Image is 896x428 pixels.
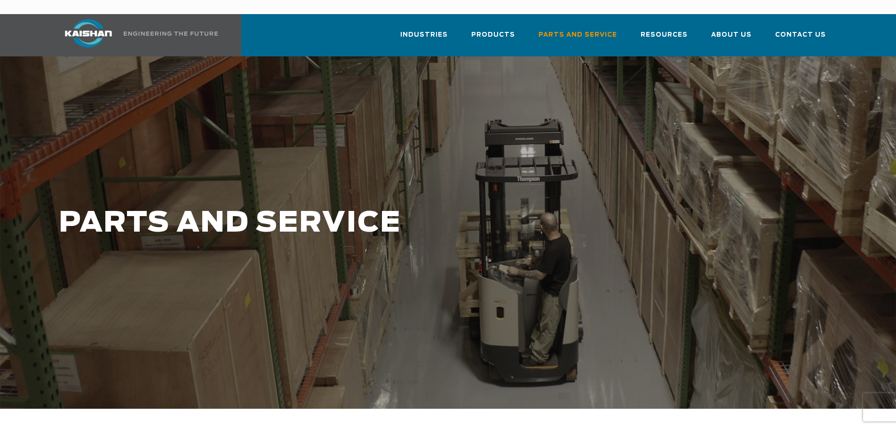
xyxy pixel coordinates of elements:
a: Products [471,23,515,54]
img: Engineering the future [124,31,218,36]
span: Products [471,30,515,40]
a: Kaishan USA [53,14,220,56]
a: Parts and Service [539,23,617,54]
span: Industries [400,30,448,40]
h1: PARTS AND SERVICE [59,208,706,239]
span: About Us [711,30,752,40]
a: Resources [641,23,688,54]
span: Contact Us [775,30,826,40]
a: About Us [711,23,752,54]
span: Resources [641,30,688,40]
img: kaishan logo [53,19,124,47]
span: Parts and Service [539,30,617,40]
a: Contact Us [775,23,826,54]
a: Industries [400,23,448,54]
